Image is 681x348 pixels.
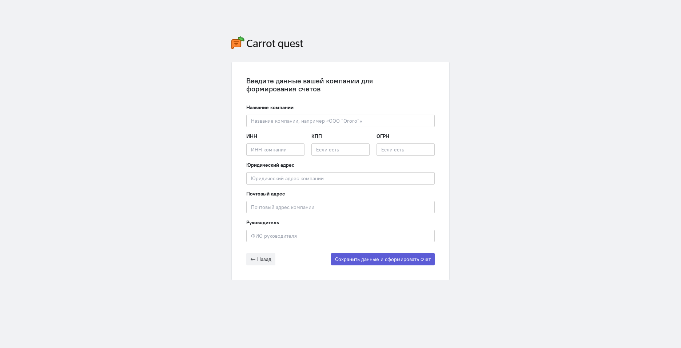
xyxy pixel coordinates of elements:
[246,190,285,197] label: Почтовый адрес
[377,133,389,140] label: ОГРН
[246,230,435,242] input: ФИО руководителя
[246,253,275,265] button: Назад
[257,256,271,262] span: Назад
[377,143,435,156] input: Если есть
[331,253,435,265] button: Сохранить данные и сформировать счёт
[246,201,435,213] input: Почтовый адрес компании
[311,143,370,156] input: Если есть
[246,133,257,140] label: ИНН
[246,219,279,226] label: Руководитель
[246,104,294,111] label: Название компании
[311,133,322,140] label: КПП
[246,172,435,185] input: Юридический адрес компании
[246,143,304,156] input: ИНН компании
[246,77,435,93] div: Введите данные вашей компании для формирования счетов
[246,161,294,169] label: Юридический адрес
[246,115,435,127] input: Название компании, например «ООО “Огого“»
[231,36,303,49] img: carrot-quest-logo.svg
